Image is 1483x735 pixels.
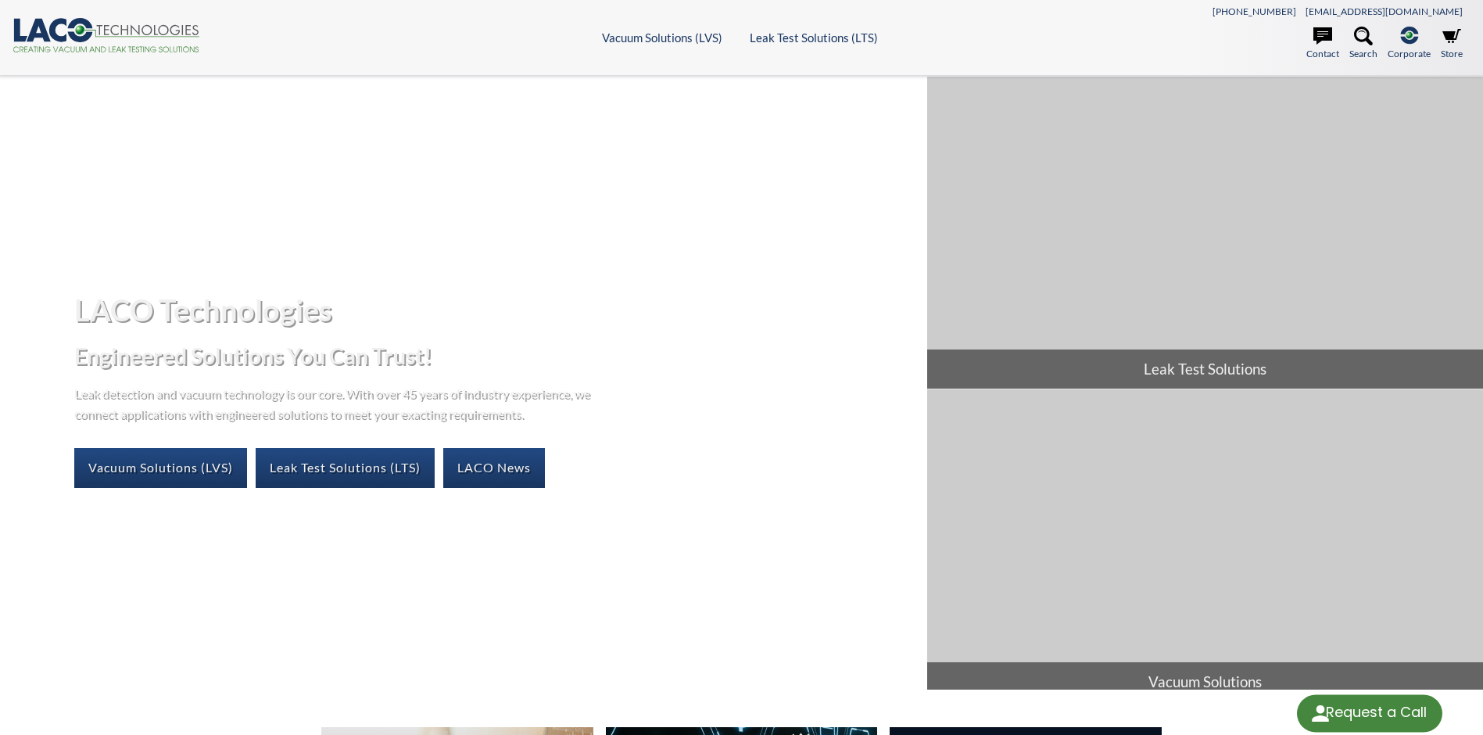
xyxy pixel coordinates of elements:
[1349,27,1377,61] a: Search
[750,30,878,45] a: Leak Test Solutions (LTS)
[74,291,915,329] h1: LACO Technologies
[927,350,1483,389] span: Leak Test Solutions
[1306,27,1339,61] a: Contact
[1388,46,1431,61] span: Corporate
[927,662,1483,701] span: Vacuum Solutions
[1213,5,1296,17] a: [PHONE_NUMBER]
[1297,694,1442,732] div: Request a Call
[1326,694,1427,730] div: Request a Call
[443,448,545,487] a: LACO News
[927,389,1483,701] a: Vacuum Solutions
[74,383,598,423] p: Leak detection and vacuum technology is our core. With over 45 years of industry experience, we c...
[74,342,915,371] h2: Engineered Solutions You Can Trust!
[602,30,722,45] a: Vacuum Solutions (LVS)
[1441,27,1463,61] a: Store
[256,448,435,487] a: Leak Test Solutions (LTS)
[927,77,1483,389] a: Leak Test Solutions
[74,448,247,487] a: Vacuum Solutions (LVS)
[1306,5,1463,17] a: [EMAIL_ADDRESS][DOMAIN_NAME]
[1308,701,1333,726] img: round button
